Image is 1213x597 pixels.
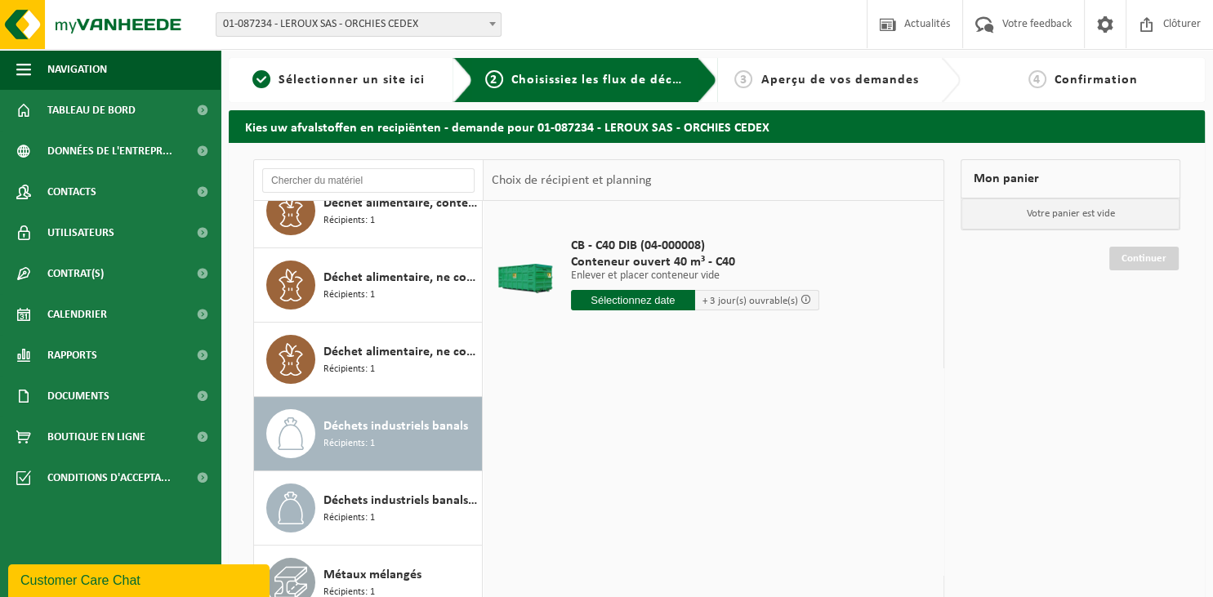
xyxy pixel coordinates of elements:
[47,253,104,294] span: Contrat(s)
[254,397,483,471] button: Déchets industriels banals Récipients: 1
[484,160,659,201] div: Choix de récipient et planning
[702,296,798,306] span: + 3 jour(s) ouvrable(s)
[760,74,918,87] span: Aperçu de vos demandes
[47,335,97,376] span: Rapports
[323,436,375,452] span: Récipients: 1
[216,12,502,37] span: 01-087234 - LEROUX SAS - ORCHIES CEDEX
[47,376,109,417] span: Documents
[323,362,375,377] span: Récipients: 1
[229,110,1205,142] h2: Kies uw afvalstoffen en recipiënten - demande pour 01-087234 - LEROUX SAS - ORCHIES CEDEX
[571,270,819,282] p: Enlever et placer conteneur vide
[254,323,483,397] button: Déchet alimentaire, ne contenant pas de produits d'origine animale, non emballé Récipients: 1
[511,74,783,87] span: Choisissiez les flux de déchets et récipients
[47,457,171,498] span: Conditions d'accepta...
[254,174,483,248] button: Déchet alimentaire, contenant des produits d'origine animale, emballage verre, cat 3 Récipients: 1
[323,213,375,229] span: Récipients: 1
[47,90,136,131] span: Tableau de bord
[485,70,503,88] span: 2
[571,254,819,270] span: Conteneur ouvert 40 m³ - C40
[254,248,483,323] button: Déchet alimentaire, ne contenant pas de produits d'origine animale, emballage verre Récipients: 1
[47,172,96,212] span: Contacts
[254,471,483,546] button: Déchets industriels banals, triable Récipients: 1
[323,342,478,362] span: Déchet alimentaire, ne contenant pas de produits d'origine animale, non emballé
[961,198,1180,229] p: Votre panier est vide
[323,417,468,436] span: Déchets industriels banals
[216,13,501,36] span: 01-087234 - LEROUX SAS - ORCHIES CEDEX
[571,290,695,310] input: Sélectionnez date
[323,287,375,303] span: Récipients: 1
[279,74,425,87] span: Sélectionner un site ici
[1055,74,1138,87] span: Confirmation
[252,70,270,88] span: 1
[262,168,475,193] input: Chercher du matériel
[47,294,107,335] span: Calendrier
[571,238,819,254] span: CB - C40 DIB (04-000008)
[1028,70,1046,88] span: 4
[323,194,478,213] span: Déchet alimentaire, contenant des produits d'origine animale, emballage verre, cat 3
[961,159,1180,198] div: Mon panier
[47,131,172,172] span: Données de l'entrepr...
[1109,247,1179,270] a: Continuer
[734,70,752,88] span: 3
[237,70,440,90] a: 1Sélectionner un site ici
[8,561,273,597] iframe: chat widget
[47,417,145,457] span: Boutique en ligne
[47,49,107,90] span: Navigation
[323,268,478,287] span: Déchet alimentaire, ne contenant pas de produits d'origine animale, emballage verre
[47,212,114,253] span: Utilisateurs
[323,491,478,510] span: Déchets industriels banals, triable
[323,510,375,526] span: Récipients: 1
[323,565,421,585] span: Métaux mélangés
